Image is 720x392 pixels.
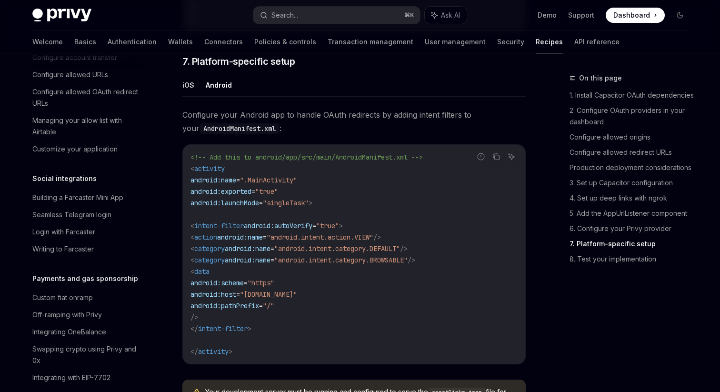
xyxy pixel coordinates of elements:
div: Off-ramping with Privy [32,309,102,321]
span: android:launchMode [190,199,259,207]
span: "true" [316,221,339,230]
a: Swapping crypto using Privy and 0x [25,341,147,369]
span: "true" [255,187,278,196]
span: "android.intent.action.VIEW" [267,233,373,241]
span: < [190,221,194,230]
span: data [194,267,210,276]
span: > [309,199,312,207]
span: < [190,164,194,173]
a: 8. Test your implementation [570,251,695,267]
span: </ [190,347,198,356]
button: Ask AI [505,151,518,163]
a: 5. Add the AppUrlListener component [570,206,695,221]
code: AndroidManifest.xml [200,123,280,134]
span: <!-- Add this to android/app/src/main/AndroidManifest.xml --> [190,153,423,161]
span: category [194,256,225,264]
span: < [190,267,194,276]
a: 6. Configure your Privy provider [570,221,695,236]
a: Wallets [168,30,193,53]
span: /> [408,256,415,264]
span: activity [194,164,225,173]
div: Custom fiat onramp [32,292,93,303]
div: Building a Farcaster Mini App [32,192,123,203]
span: On this page [579,72,622,84]
span: action [194,233,217,241]
a: User management [425,30,486,53]
a: Configure allowed URLs [25,66,147,83]
div: Search... [271,10,298,21]
button: Report incorrect code [475,151,487,163]
a: Dashboard [606,8,665,23]
span: = [251,187,255,196]
a: 2. Configure OAuth providers in your dashboard [570,103,695,130]
a: 1. Install Capacitor OAuth dependencies [570,88,695,103]
span: "https" [248,279,274,287]
span: android:host [190,290,236,299]
span: android:name [225,244,270,253]
span: android:autoVerify [244,221,312,230]
button: Ask AI [425,7,467,24]
div: Integrating OneBalance [32,326,106,338]
a: Recipes [536,30,563,53]
a: Production deployment considerations [570,160,695,175]
a: Seamless Telegram login [25,206,147,223]
div: Writing to Farcaster [32,243,94,255]
a: Login with Farcaster [25,223,147,241]
a: 7. Platform-specific setup [570,236,695,251]
span: /> [373,233,381,241]
span: > [248,324,251,333]
div: Login with Farcaster [32,226,95,238]
span: intent-filter [194,221,244,230]
a: Off-ramping with Privy [25,306,147,323]
span: Configure your Android app to handle OAuth redirects by adding intent filters to your : [182,108,526,135]
h5: Payments and gas sponsorship [32,273,138,284]
a: Configure allowed OAuth redirect URLs [25,83,147,112]
span: "android.intent.category.DEFAULT" [274,244,400,253]
span: < [190,256,194,264]
span: Dashboard [613,10,650,20]
a: Welcome [32,30,63,53]
a: Policies & controls [254,30,316,53]
span: android:name [217,233,263,241]
a: Transaction management [328,30,413,53]
button: Android [206,74,232,96]
span: < [190,244,194,253]
a: Security [497,30,524,53]
span: /> [400,244,408,253]
div: Swapping crypto using Privy and 0x [32,343,141,366]
div: Customize your application [32,143,118,155]
div: Managing your allow list with Airtable [32,115,141,138]
a: Connectors [204,30,243,53]
div: Integrating with EIP-7702 [32,372,110,383]
span: android:pathPrefix [190,302,259,310]
button: Toggle dark mode [672,8,688,23]
span: = [236,290,240,299]
a: Custom fiat onramp [25,289,147,306]
div: Configure allowed OAuth redirect URLs [32,86,141,109]
div: Configure allowed URLs [32,69,108,80]
a: Integrating with EIP-7702 [25,369,147,386]
span: = [312,221,316,230]
span: android:name [190,176,236,184]
span: "singleTask" [263,199,309,207]
button: Copy the contents from the code block [490,151,502,163]
span: = [236,176,240,184]
h5: Social integrations [32,173,97,184]
a: Authentication [108,30,157,53]
div: Seamless Telegram login [32,209,111,221]
button: iOS [182,74,194,96]
a: API reference [574,30,620,53]
span: ".MainActivity" [240,176,297,184]
span: = [244,279,248,287]
span: activity [198,347,229,356]
span: "android.intent.category.BROWSABLE" [274,256,408,264]
span: = [270,244,274,253]
a: Writing to Farcaster [25,241,147,258]
a: Support [568,10,594,20]
span: = [259,199,263,207]
span: android:exported [190,187,251,196]
a: Managing your allow list with Airtable [25,112,147,141]
a: Basics [74,30,96,53]
span: Ask AI [441,10,460,20]
span: "/" [263,302,274,310]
